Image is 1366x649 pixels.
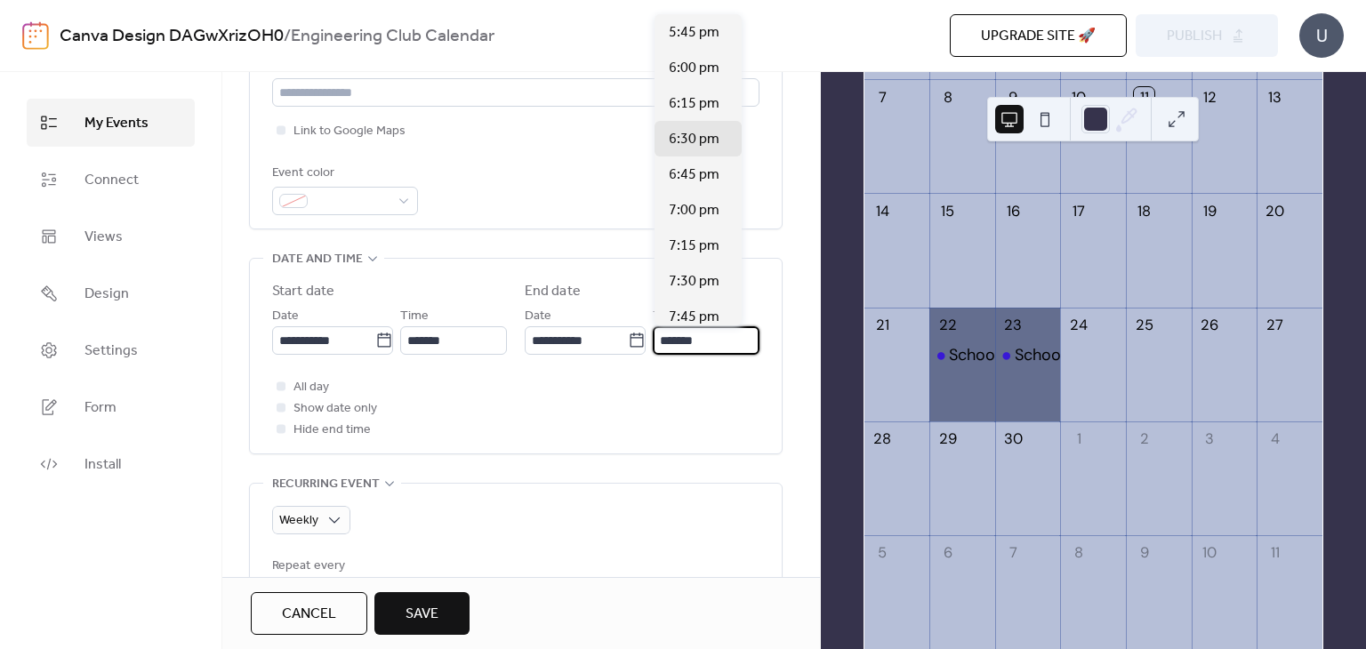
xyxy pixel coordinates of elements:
a: Design [27,269,195,317]
div: 14 [872,201,893,221]
span: Date [272,306,299,327]
div: 10 [1200,543,1220,564]
img: logo [22,21,49,50]
div: School Daze [995,344,1061,366]
span: Date [525,306,551,327]
div: 11 [1134,87,1154,108]
span: 6:45 pm [669,164,719,186]
div: 1 [1068,429,1089,450]
button: Save [374,592,470,635]
div: 28 [872,429,893,450]
span: Show date only [293,398,377,420]
div: 30 [1003,429,1024,450]
span: 6:00 pm [669,58,719,79]
div: 25 [1134,316,1154,336]
div: 20 [1265,201,1285,221]
div: U [1299,13,1344,58]
a: Canva Design DAGwXrizOH0 [60,20,284,53]
div: 12 [1200,87,1220,108]
a: My Events [27,99,195,147]
div: Start date [272,281,334,302]
div: 4 [1265,429,1285,450]
span: 5:45 pm [669,22,719,44]
div: 9 [1003,87,1024,108]
b: Engineering Club Calendar [291,20,494,53]
div: 29 [937,429,958,450]
div: 22 [937,316,958,336]
span: All day [293,377,329,398]
div: 15 [937,201,958,221]
button: Cancel [251,592,367,635]
div: 7 [1003,543,1024,564]
span: Design [84,284,129,305]
div: 9 [1134,543,1154,564]
div: School Daze [1015,344,1105,366]
div: 26 [1200,316,1220,336]
div: 11 [1265,543,1285,564]
a: Views [27,212,195,260]
span: Recurring event [272,474,380,495]
div: 21 [872,316,893,336]
div: 3 [1200,429,1220,450]
div: School Daze [949,344,1039,366]
div: 7 [872,87,893,108]
div: 16 [1003,201,1024,221]
a: Form [27,383,195,431]
span: 7:15 pm [669,236,719,257]
span: 6:30 pm [669,129,719,150]
div: 13 [1265,87,1285,108]
div: Event color [272,163,414,184]
span: 6:15 pm [669,93,719,115]
b: / [284,20,291,53]
span: Time [653,306,681,327]
div: 23 [1003,316,1024,336]
span: Connect [84,170,139,191]
a: Connect [27,156,195,204]
span: Form [84,397,117,419]
span: 7:30 pm [669,271,719,292]
span: Views [84,227,123,248]
div: 6 [937,543,958,564]
div: School Daze [929,344,995,366]
span: Link to Google Maps [293,121,406,142]
div: Repeat every [272,556,407,577]
div: 24 [1068,316,1089,336]
span: Install [84,454,121,476]
div: 8 [1068,543,1089,564]
div: 18 [1134,201,1154,221]
span: Save [406,604,438,625]
div: Location [272,54,756,76]
div: 8 [937,87,958,108]
div: 17 [1068,201,1089,221]
span: 7:45 pm [669,307,719,328]
span: Time [400,306,429,327]
span: My Events [84,113,149,134]
div: 10 [1068,87,1089,108]
div: 5 [872,543,893,564]
a: Settings [27,326,195,374]
span: Hide end time [293,420,371,441]
span: Weekly [279,509,318,533]
div: 27 [1265,316,1285,336]
span: Date and time [272,249,363,270]
div: End date [525,281,581,302]
span: Settings [84,341,138,362]
div: 2 [1134,429,1154,450]
div: 19 [1200,201,1220,221]
button: Upgrade site 🚀 [950,14,1127,57]
span: Cancel [282,604,336,625]
a: Install [27,440,195,488]
span: Upgrade site 🚀 [981,26,1096,47]
span: 7:00 pm [669,200,719,221]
